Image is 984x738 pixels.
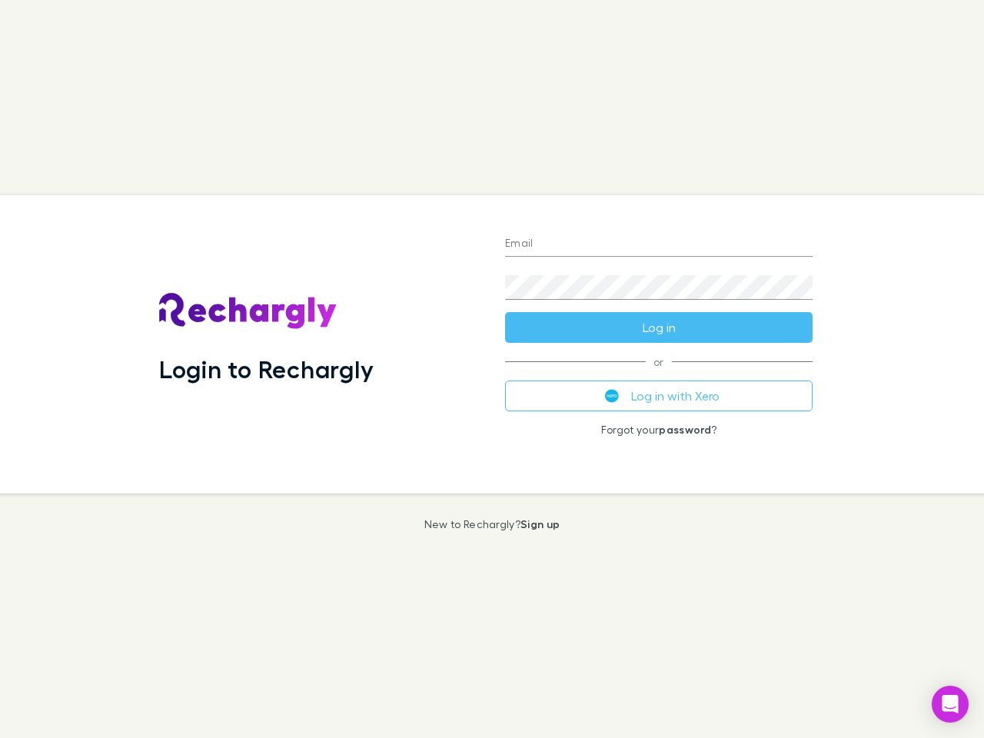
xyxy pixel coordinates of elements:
a: Sign up [520,517,560,530]
div: Open Intercom Messenger [932,686,969,723]
button: Log in with Xero [505,381,813,411]
p: Forgot your ? [505,424,813,436]
img: Xero's logo [605,389,619,403]
span: or [505,361,813,362]
img: Rechargly's Logo [159,293,337,330]
h1: Login to Rechargly [159,354,374,384]
a: password [659,423,711,436]
button: Log in [505,312,813,343]
p: New to Rechargly? [424,518,560,530]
